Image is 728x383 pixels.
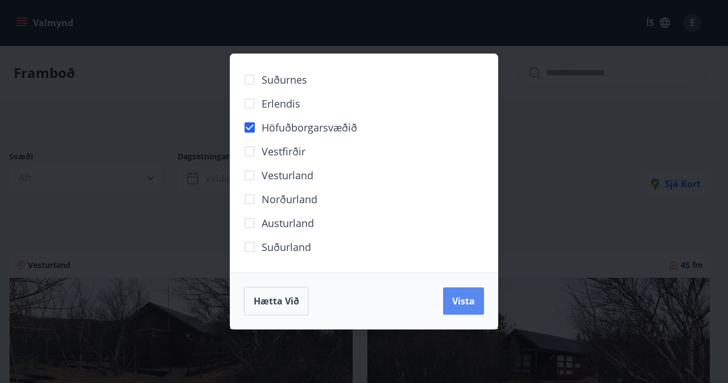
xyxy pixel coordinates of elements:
[452,295,475,307] span: Vista
[262,72,307,87] span: Suðurnes
[262,120,357,135] span: Höfuðborgarsvæðið
[262,192,317,207] span: Norðurland
[262,96,300,111] span: Erlendis
[262,240,311,254] span: Suðurland
[443,287,484,315] button: Vista
[262,216,314,230] span: Austurland
[262,168,313,183] span: Vesturland
[254,295,299,307] span: Hætta við
[244,287,309,315] button: Hætta við
[262,144,305,159] span: Vestfirðir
